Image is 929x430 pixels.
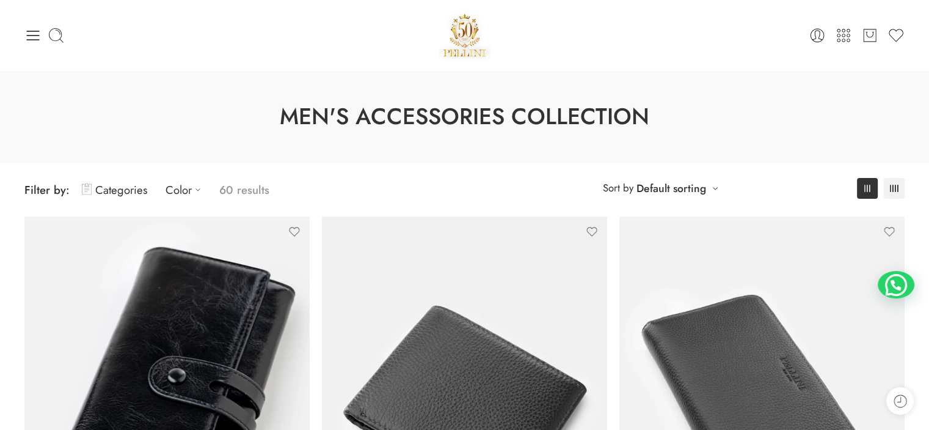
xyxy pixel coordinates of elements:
[24,182,70,198] span: Filter by:
[861,27,878,44] a: Cart
[31,101,898,133] h1: Men's Accessories Collection
[439,9,491,61] img: Pellini
[166,176,207,204] a: Color
[887,27,905,44] a: Wishlist
[82,176,147,204] a: Categories
[439,9,491,61] a: Pellini -
[219,176,269,204] p: 60 results
[636,180,706,197] a: Default sorting
[809,27,826,44] a: Login / Register
[603,178,633,198] span: Sort by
